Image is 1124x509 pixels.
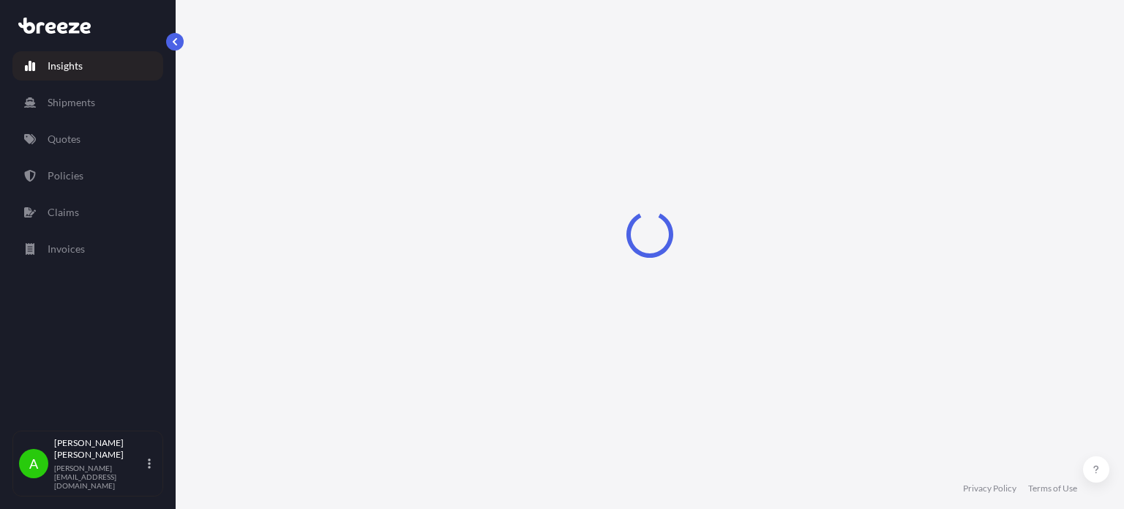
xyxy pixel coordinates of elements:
p: Claims [48,205,79,220]
a: Policies [12,161,163,190]
a: Insights [12,51,163,81]
p: Policies [48,168,83,183]
a: Terms of Use [1028,483,1077,494]
a: Invoices [12,234,163,264]
p: Shipments [48,95,95,110]
p: [PERSON_NAME] [PERSON_NAME] [54,437,145,461]
p: Quotes [48,132,80,146]
p: Invoices [48,242,85,256]
a: Quotes [12,125,163,154]
span: A [29,456,38,471]
a: Claims [12,198,163,227]
a: Privacy Policy [963,483,1016,494]
a: Shipments [12,88,163,117]
p: [PERSON_NAME][EMAIL_ADDRESS][DOMAIN_NAME] [54,464,145,490]
p: Insights [48,59,83,73]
